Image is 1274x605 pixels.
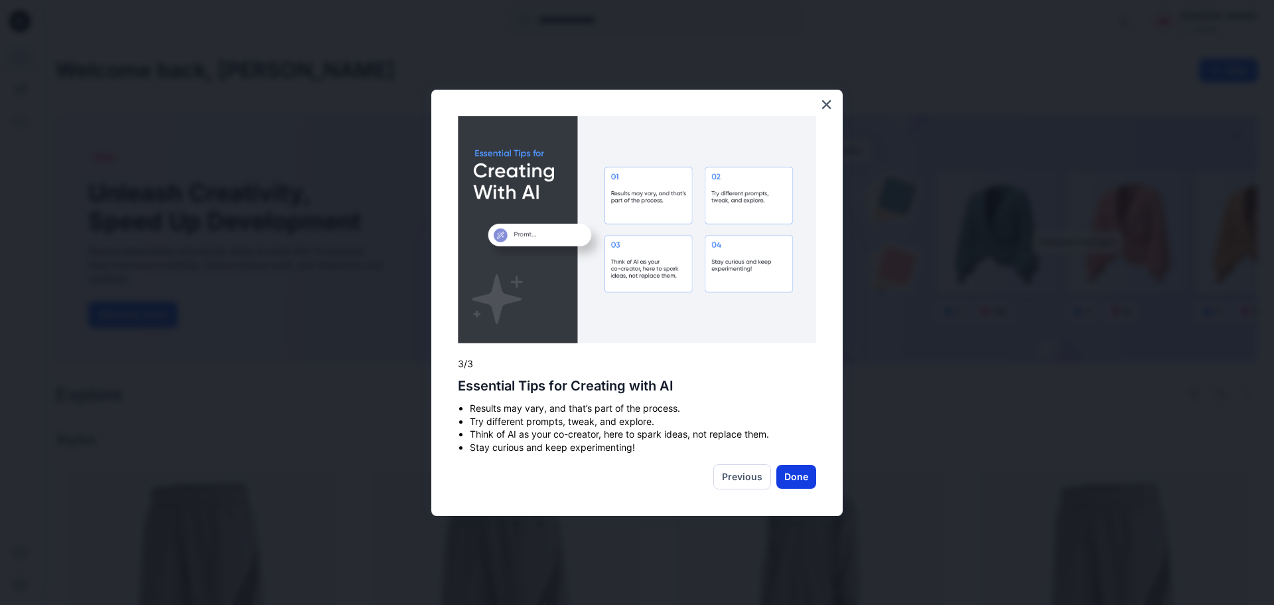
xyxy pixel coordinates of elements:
[713,464,771,489] button: Previous
[470,428,816,441] li: Think of AI as your co-creator, here to spark ideas, not replace them.
[470,415,816,428] li: Try different prompts, tweak, and explore.
[458,357,816,371] p: 3/3
[820,94,833,115] button: Close
[776,465,816,489] button: Done
[470,441,816,454] li: Stay curious and keep experimenting!
[458,378,816,394] h2: Essential Tips for Creating with AI
[470,402,816,415] li: Results may vary, and that’s part of the process.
